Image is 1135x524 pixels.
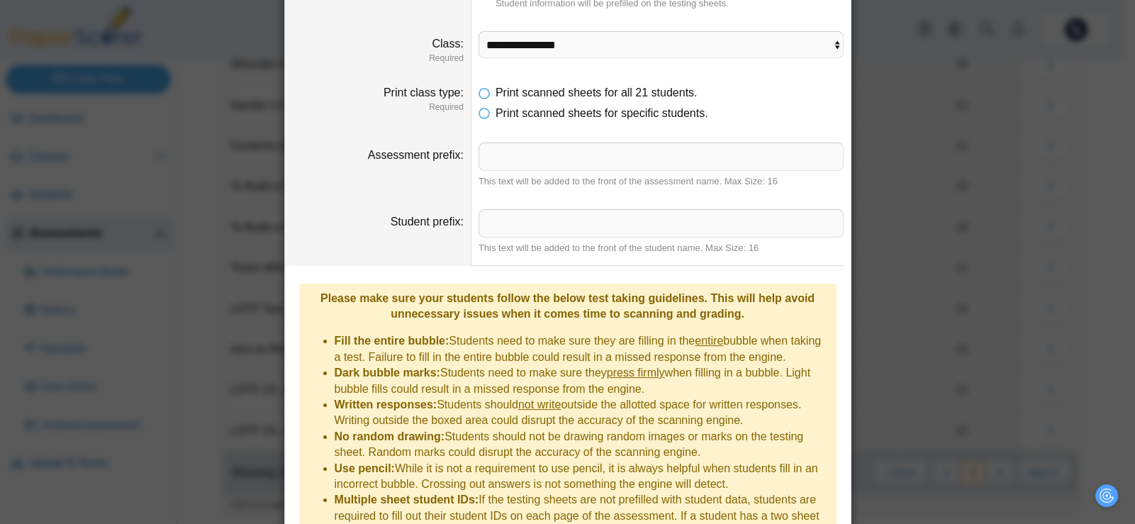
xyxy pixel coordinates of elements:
[335,461,829,493] li: While it is not a requirement to use pencil, it is always helpful when students fill in an incorr...
[384,87,464,99] label: Print class type
[335,367,440,379] b: Dark bubble marks:
[607,367,665,379] u: press firmly
[496,87,698,99] span: Print scanned sheets for all 21 students.
[496,107,708,119] span: Print scanned sheets for specific students.
[335,333,829,365] li: Students need to make sure they are filling in the bubble when taking a test. Failure to fill in ...
[479,242,844,255] div: This text will be added to the front of the student name. Max Size: 16
[518,398,561,411] u: not write
[479,175,844,188] div: This text will be added to the front of the assessment name. Max Size: 16
[335,335,449,347] b: Fill the entire bubble:
[368,149,464,161] label: Assessment prefix
[391,216,464,228] label: Student prefix
[335,462,395,474] b: Use pencil:
[320,292,815,320] b: Please make sure your students follow the below test taking guidelines. This will help avoid unne...
[335,494,479,506] b: Multiple sheet student IDs:
[335,398,437,411] b: Written responses:
[292,52,464,65] dfn: Required
[292,101,464,113] dfn: Required
[432,38,463,50] label: Class
[335,365,829,397] li: Students need to make sure they when filling in a bubble. Light bubble fills could result in a mi...
[335,429,829,461] li: Students should not be drawing random images or marks on the testing sheet. Random marks could di...
[335,430,445,442] b: No random drawing:
[335,397,829,429] li: Students should outside the allotted space for written responses. Writing outside the boxed area ...
[695,335,723,347] u: entire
